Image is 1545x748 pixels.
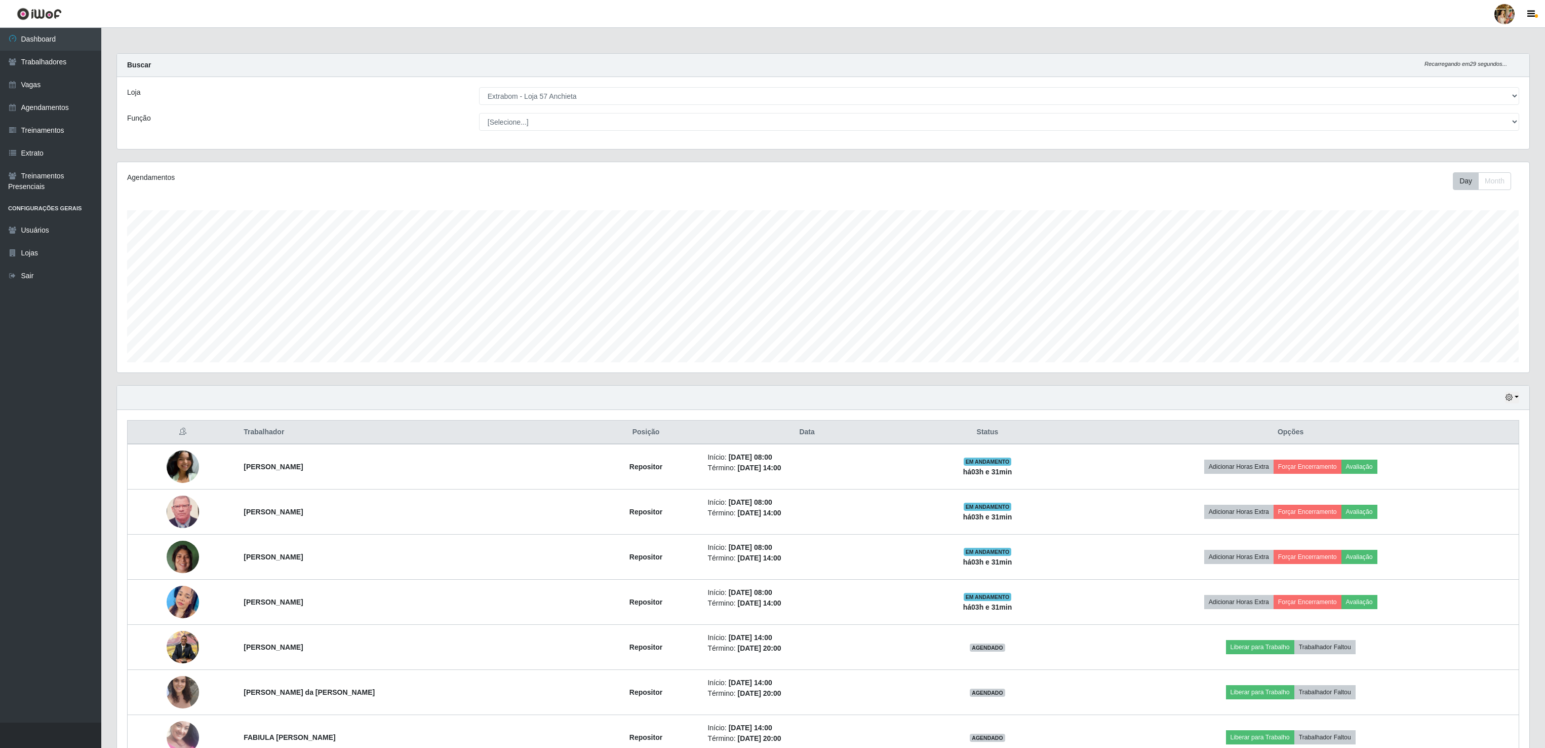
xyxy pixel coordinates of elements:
time: [DATE] 20:00 [738,644,781,652]
div: Agendamentos [127,172,698,183]
strong: [PERSON_NAME] [244,553,303,561]
time: [DATE] 20:00 [738,689,781,697]
time: [DATE] 14:00 [738,464,781,472]
button: Adicionar Horas Extra [1204,595,1274,609]
strong: [PERSON_NAME] [244,463,303,471]
strong: [PERSON_NAME] [244,643,303,651]
strong: Repositor [629,508,662,516]
button: Forçar Encerramento [1274,460,1341,474]
strong: Repositor [629,553,662,561]
li: Término: [707,508,906,518]
strong: há 03 h e 31 min [963,468,1012,476]
button: Forçar Encerramento [1274,595,1341,609]
span: EM ANDAMENTO [964,548,1012,556]
time: [DATE] 14:00 [738,509,781,517]
span: AGENDADO [970,644,1005,652]
button: Avaliação [1341,460,1377,474]
i: Recarregando em 29 segundos... [1424,61,1507,67]
button: Avaliação [1341,505,1377,519]
li: Início: [707,497,906,508]
li: Término: [707,733,906,744]
li: Início: [707,452,906,463]
strong: Repositor [629,643,662,651]
th: Posição [590,421,702,444]
time: [DATE] 14:00 [738,554,781,562]
div: First group [1453,172,1511,190]
strong: há 03 h e 31 min [963,558,1012,566]
button: Adicionar Horas Extra [1204,550,1274,564]
strong: Repositor [629,598,662,606]
time: [DATE] 08:00 [729,543,772,551]
button: Month [1478,172,1511,190]
button: Adicionar Horas Extra [1204,505,1274,519]
th: Opções [1062,421,1519,444]
strong: há 03 h e 31 min [963,513,1012,521]
img: 1752618929063.jpeg [167,663,199,721]
button: Liberar para Trabalho [1226,685,1294,699]
strong: [PERSON_NAME] [244,598,303,606]
label: Função [127,113,151,124]
span: AGENDADO [970,689,1005,697]
div: Toolbar with button groups [1453,172,1519,190]
span: EM ANDAMENTO [964,458,1012,466]
th: Status [913,421,1063,444]
strong: há 03 h e 31 min [963,603,1012,611]
li: Início: [707,587,906,598]
li: Início: [707,678,906,688]
label: Loja [127,87,140,98]
time: [DATE] 14:00 [729,724,772,732]
img: 1748464437090.jpeg [167,625,199,668]
span: EM ANDAMENTO [964,593,1012,601]
li: Término: [707,553,906,564]
li: Término: [707,598,906,609]
span: AGENDADO [970,734,1005,742]
time: [DATE] 14:00 [738,599,781,607]
li: Término: [707,643,906,654]
button: Liberar para Trabalho [1226,730,1294,744]
button: Forçar Encerramento [1274,550,1341,564]
strong: Repositor [629,463,662,471]
button: Trabalhador Faltou [1294,640,1356,654]
button: Avaliação [1341,595,1377,609]
strong: FABIULA [PERSON_NAME] [244,733,336,741]
time: [DATE] 20:00 [738,734,781,742]
time: [DATE] 08:00 [729,588,772,596]
strong: Repositor [629,688,662,696]
img: 1748893020398.jpeg [167,451,199,483]
li: Início: [707,723,906,733]
th: Trabalhador [237,421,590,444]
time: [DATE] 08:00 [729,498,772,506]
button: Trabalhador Faltou [1294,730,1356,744]
time: [DATE] 14:00 [729,679,772,687]
button: Avaliação [1341,550,1377,564]
time: [DATE] 08:00 [729,453,772,461]
img: 1750202852235.jpeg [167,491,199,533]
strong: Repositor [629,733,662,741]
li: Término: [707,688,906,699]
button: Day [1453,172,1479,190]
span: EM ANDAMENTO [964,503,1012,511]
img: CoreUI Logo [17,8,62,20]
strong: [PERSON_NAME] da [PERSON_NAME] [244,688,375,696]
th: Data [701,421,912,444]
li: Início: [707,632,906,643]
button: Adicionar Horas Extra [1204,460,1274,474]
button: Trabalhador Faltou [1294,685,1356,699]
button: Liberar para Trabalho [1226,640,1294,654]
img: 1750940552132.jpeg [167,535,199,578]
img: 1753795450805.jpeg [167,567,199,638]
time: [DATE] 14:00 [729,633,772,642]
strong: Buscar [127,61,151,69]
button: Forçar Encerramento [1274,505,1341,519]
li: Término: [707,463,906,473]
strong: [PERSON_NAME] [244,508,303,516]
li: Início: [707,542,906,553]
